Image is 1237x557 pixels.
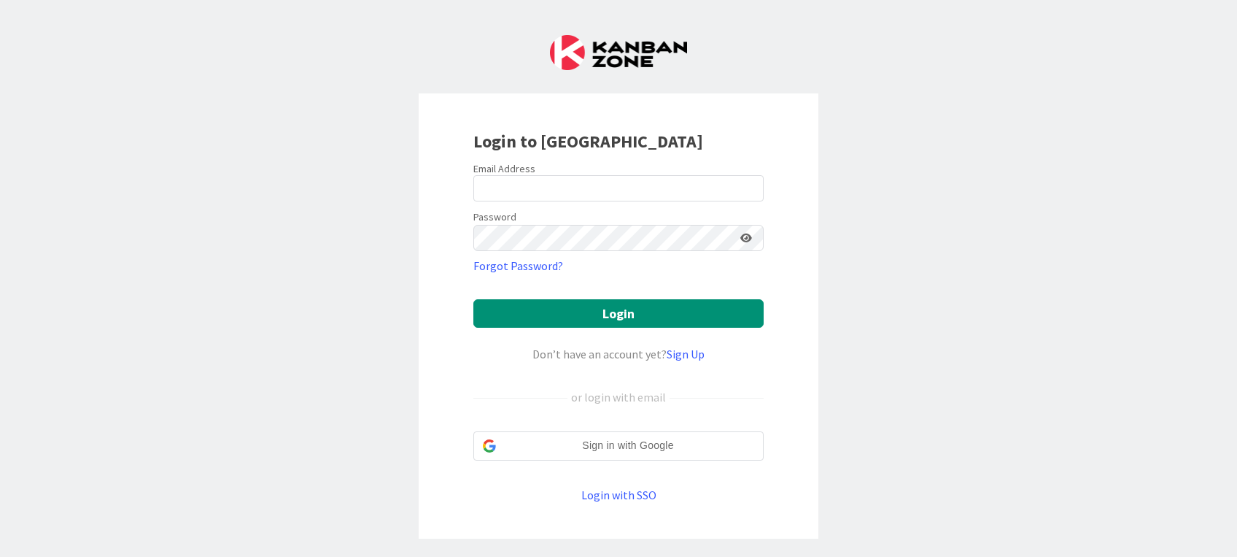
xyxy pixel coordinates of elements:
[473,130,703,153] b: Login to [GEOGRAPHIC_DATA]
[473,431,764,461] div: Sign in with Google
[667,347,705,361] a: Sign Up
[473,257,563,274] a: Forgot Password?
[473,210,516,225] label: Password
[473,345,764,363] div: Don’t have an account yet?
[567,388,670,406] div: or login with email
[473,162,535,175] label: Email Address
[502,438,754,453] span: Sign in with Google
[581,488,656,502] a: Login with SSO
[550,35,687,70] img: Kanban Zone
[473,299,764,328] button: Login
